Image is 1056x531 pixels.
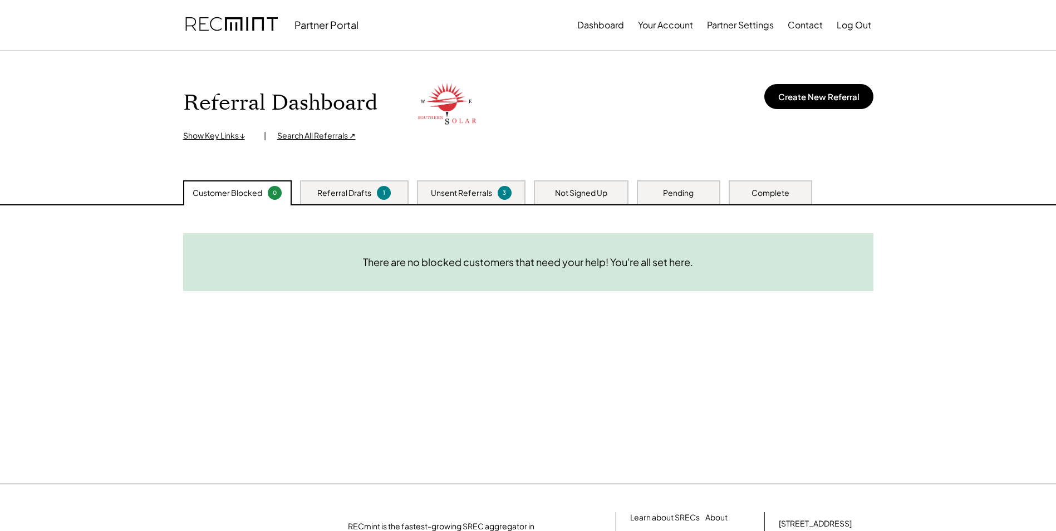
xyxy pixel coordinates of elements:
[638,14,693,36] button: Your Account
[379,189,389,197] div: 1
[752,188,789,199] div: Complete
[837,14,871,36] button: Log Out
[185,6,278,44] img: recmint-logotype%403x.png
[779,518,852,529] div: [STREET_ADDRESS]
[764,84,873,109] button: Create New Referral
[577,14,624,36] button: Dashboard
[555,188,607,199] div: Not Signed Up
[264,130,266,141] div: |
[193,188,262,199] div: Customer Blocked
[705,512,728,523] a: About
[663,188,694,199] div: Pending
[630,512,700,523] a: Learn about SRECs
[183,130,253,141] div: Show Key Links ↓
[363,255,693,268] div: There are no blocked customers that need your help! You're all set here.
[183,90,377,116] h1: Referral Dashboard
[788,14,823,36] button: Contact
[269,189,280,197] div: 0
[499,189,510,197] div: 3
[277,130,356,141] div: Search All Referrals ↗
[707,14,774,36] button: Partner Settings
[294,18,358,31] div: Partner Portal
[431,188,492,199] div: Unsent Referrals
[416,78,478,127] img: southern-solar.png
[317,188,371,199] div: Referral Drafts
